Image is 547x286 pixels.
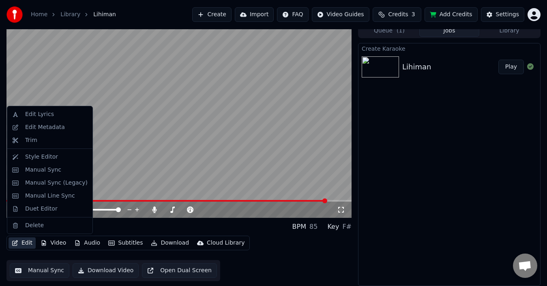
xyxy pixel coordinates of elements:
[25,110,54,118] div: Edit Lyrics
[419,25,479,37] button: Jobs
[6,6,23,23] img: youka
[25,179,88,187] div: Manual Sync (Legacy)
[513,254,537,278] div: Open chat
[277,7,308,22] button: FAQ
[207,239,245,247] div: Cloud Library
[71,237,103,249] button: Audio
[292,222,306,232] div: BPM
[358,43,540,53] div: Create Karaoke
[481,7,524,22] button: Settings
[9,237,36,249] button: Edit
[25,192,75,200] div: Manual Line Sync
[192,7,232,22] button: Create
[498,60,524,74] button: Play
[359,25,419,37] button: Queue
[388,11,408,19] span: Credits
[25,205,58,213] div: Duet Editor
[10,263,69,278] button: Manual Sync
[148,237,192,249] button: Download
[397,27,405,35] span: ( 1 )
[235,7,274,22] button: Import
[373,7,421,22] button: Credits3
[327,222,339,232] div: Key
[25,123,65,131] div: Edit Metadata
[60,11,80,19] a: Library
[37,237,69,249] button: Video
[412,11,415,19] span: 3
[312,7,369,22] button: Video Guides
[6,221,39,232] div: Lihiman
[496,11,519,19] div: Settings
[309,222,317,232] div: 85
[25,166,61,174] div: Manual Sync
[73,263,139,278] button: Download Video
[425,7,478,22] button: Add Credits
[479,25,539,37] button: Library
[25,153,58,161] div: Style Editor
[31,11,116,19] nav: breadcrumb
[25,221,44,230] div: Delete
[93,11,116,19] span: Lihiman
[402,61,431,73] div: Lihiman
[142,263,217,278] button: Open Dual Screen
[342,222,352,232] div: F#
[25,136,37,144] div: Trim
[105,237,146,249] button: Subtitles
[31,11,47,19] a: Home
